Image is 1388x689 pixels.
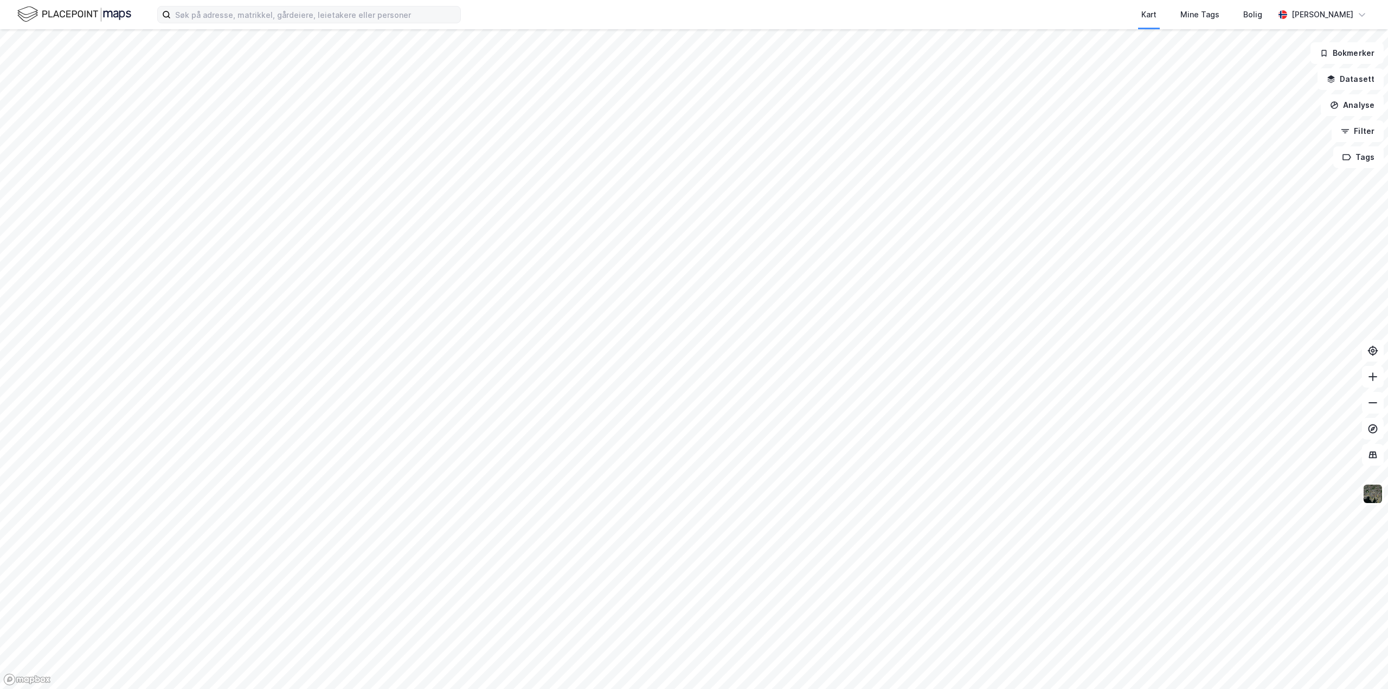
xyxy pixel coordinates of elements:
[1243,8,1262,21] div: Bolig
[1291,8,1353,21] div: [PERSON_NAME]
[1141,8,1156,21] div: Kart
[171,7,460,23] input: Søk på adresse, matrikkel, gårdeiere, leietakere eller personer
[1334,637,1388,689] iframe: Chat Widget
[1180,8,1219,21] div: Mine Tags
[17,5,131,24] img: logo.f888ab2527a4732fd821a326f86c7f29.svg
